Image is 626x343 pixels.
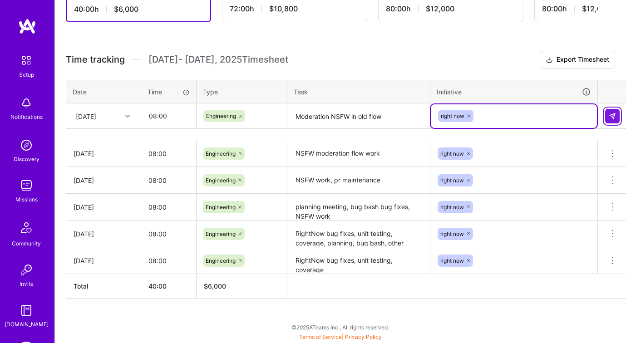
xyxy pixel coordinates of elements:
[142,104,196,128] input: HH:MM
[437,87,591,97] div: Initiative
[440,177,464,184] span: right now
[197,80,287,103] th: Type
[17,261,35,279] img: Invite
[287,80,430,103] th: Task
[141,274,197,299] th: 40:00
[288,195,429,220] textarea: planning meeting, bug bash bug fixes, NSFW work
[141,249,196,273] input: HH:MM
[15,195,38,204] div: Missions
[74,202,133,212] div: [DATE]
[66,54,125,65] span: Time tracking
[605,109,621,123] div: null
[17,301,35,319] img: guide book
[19,70,34,79] div: Setup
[206,177,236,184] span: Engineering
[288,104,429,128] textarea: Moderation NSFW in old flow
[440,150,464,157] span: right now
[66,80,141,103] th: Date
[204,282,226,290] span: $ 6,000
[74,256,133,265] div: [DATE]
[546,55,553,65] i: icon Download
[206,257,236,264] span: Engineering
[540,51,615,69] button: Export Timesheet
[299,333,342,340] a: Terms of Service
[288,221,429,246] textarea: RightNow bug fixes, unit testing, coverage, planning, bug bash, other meetings
[74,149,133,158] div: [DATE]
[440,204,464,211] span: right now
[206,230,236,237] span: Engineering
[54,316,626,338] div: © 2025 ATeams Inc., All rights reserved.
[20,279,34,289] div: Invite
[345,333,382,340] a: Privacy Policy
[288,168,429,193] textarea: NSFW work, pr maintenance
[206,204,236,211] span: Engineering
[74,5,203,14] div: 40:00 h
[74,176,133,185] div: [DATE]
[230,4,360,14] div: 72:00 h
[15,217,37,239] img: Community
[18,18,36,34] img: logo
[66,274,141,299] th: Total
[12,239,41,248] div: Community
[440,257,464,264] span: right now
[76,111,96,121] div: [DATE]
[206,113,236,119] span: Engineering
[5,319,49,329] div: [DOMAIN_NAME]
[14,154,39,164] div: Discovery
[141,195,196,219] input: HH:MM
[609,113,616,120] img: Submit
[441,113,464,119] span: right now
[288,248,429,273] textarea: RightNow bug fixes, unit testing, coverage
[148,54,288,65] span: [DATE] - [DATE] , 2025 Timesheet
[141,222,196,246] input: HH:MM
[114,5,138,14] span: $6,000
[148,87,190,97] div: Time
[141,168,196,192] input: HH:MM
[17,136,35,154] img: discovery
[582,4,611,14] span: $12,000
[386,4,516,14] div: 80:00 h
[125,114,130,118] i: icon Chevron
[17,94,35,112] img: bell
[10,112,43,122] div: Notifications
[17,51,36,70] img: setup
[141,142,196,166] input: HH:MM
[206,150,236,157] span: Engineering
[440,230,464,237] span: right now
[269,4,298,14] span: $10,800
[426,4,454,14] span: $12,000
[17,176,35,195] img: teamwork
[74,229,133,239] div: [DATE]
[299,333,382,340] span: |
[288,141,429,166] textarea: NSFW moderation flow work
